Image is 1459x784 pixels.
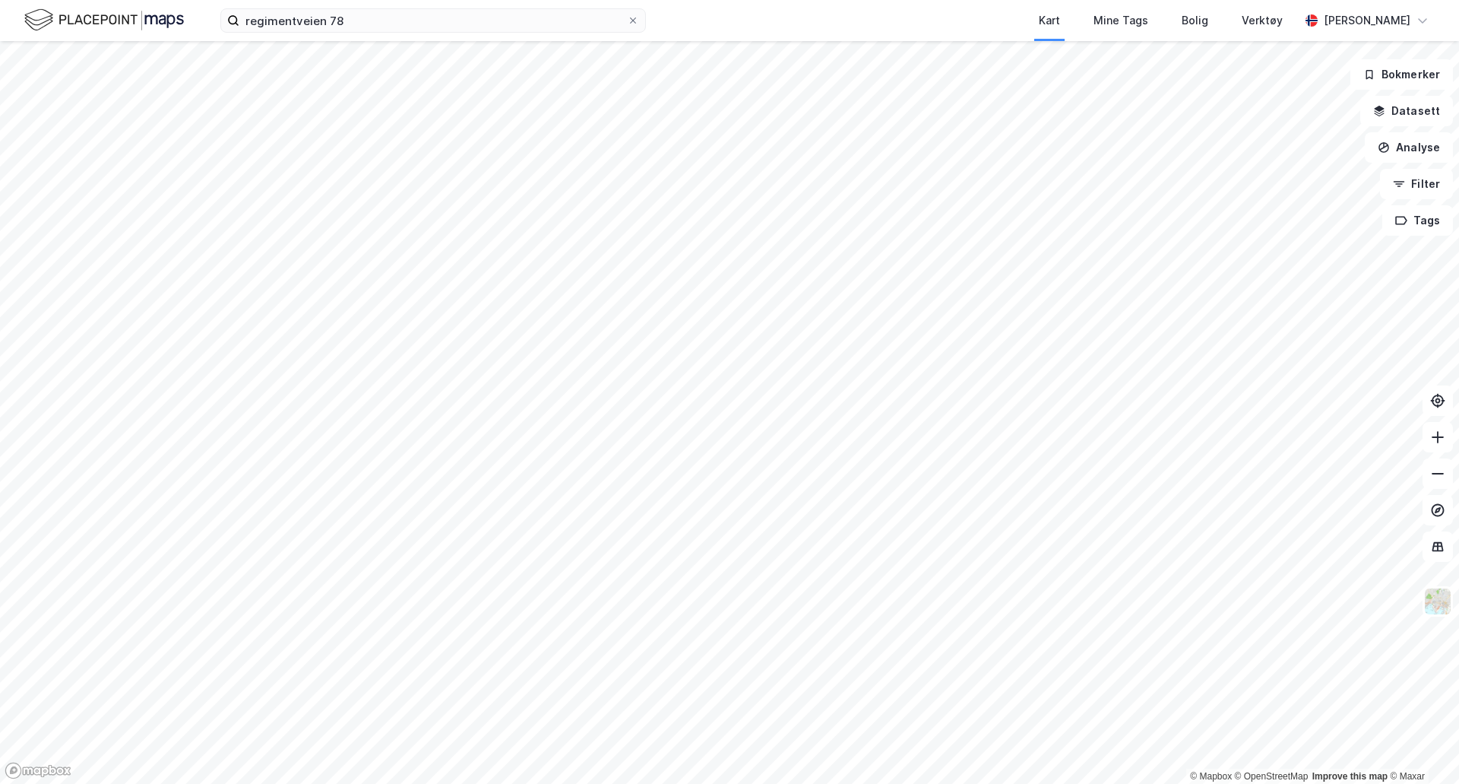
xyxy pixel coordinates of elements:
[24,7,184,33] img: logo.f888ab2527a4732fd821a326f86c7f29.svg
[1423,587,1452,616] img: Z
[1242,11,1283,30] div: Verktøy
[1235,771,1309,782] a: OpenStreetMap
[1380,169,1453,199] button: Filter
[1382,205,1453,236] button: Tags
[1039,11,1060,30] div: Kart
[1365,132,1453,163] button: Analyse
[1312,771,1388,782] a: Improve this map
[239,9,627,32] input: Søk på adresse, matrikkel, gårdeiere, leietakere eller personer
[1182,11,1208,30] div: Bolig
[1360,96,1453,126] button: Datasett
[1383,711,1459,784] div: Kontrollprogram for chat
[1383,711,1459,784] iframe: Chat Widget
[1324,11,1410,30] div: [PERSON_NAME]
[1350,59,1453,90] button: Bokmerker
[1190,771,1232,782] a: Mapbox
[5,762,71,779] a: Mapbox homepage
[1093,11,1148,30] div: Mine Tags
